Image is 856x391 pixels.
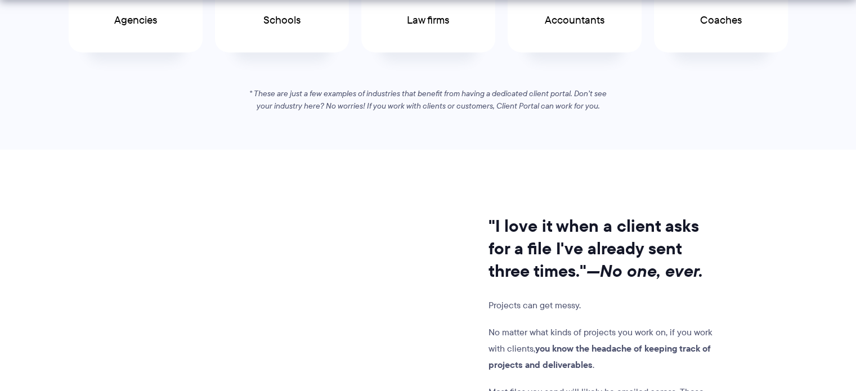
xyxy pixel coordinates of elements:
[545,15,604,26] span: Accountants
[488,298,717,313] p: Projects can get messy.
[488,215,717,282] h2: "I love it when a client asks for a file I've already sent three times."
[488,341,711,371] strong: you know the headache of keeping track of projects and deliverables
[114,15,157,26] span: Agencies
[249,88,607,111] em: * These are just a few examples of industries that benefit from having a dedicated client portal....
[407,15,449,26] span: Law firms
[700,15,742,26] span: Coaches
[488,325,717,373] p: No matter what kinds of projects you work on, if you work with clients, .
[586,258,703,284] i: —No one, ever.
[263,15,301,26] span: Schools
